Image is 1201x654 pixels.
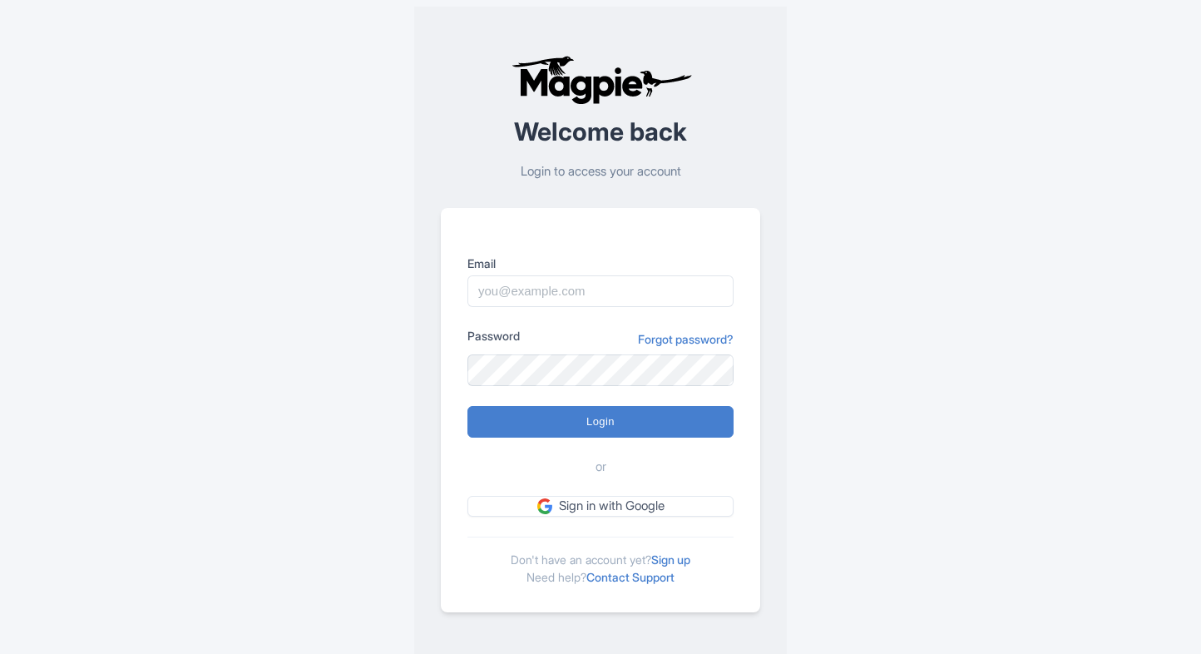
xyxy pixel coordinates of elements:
div: Don't have an account yet? Need help? [467,537,734,586]
label: Password [467,327,520,344]
a: Contact Support [586,570,675,584]
a: Sign in with Google [467,496,734,517]
input: you@example.com [467,275,734,307]
h2: Welcome back [441,118,760,146]
span: or [596,458,606,477]
label: Email [467,255,734,272]
img: google.svg [537,498,552,513]
p: Login to access your account [441,162,760,181]
input: Login [467,406,734,438]
a: Forgot password? [638,330,734,348]
img: logo-ab69f6fb50320c5b225c76a69d11143b.png [507,55,694,105]
a: Sign up [651,552,690,567]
